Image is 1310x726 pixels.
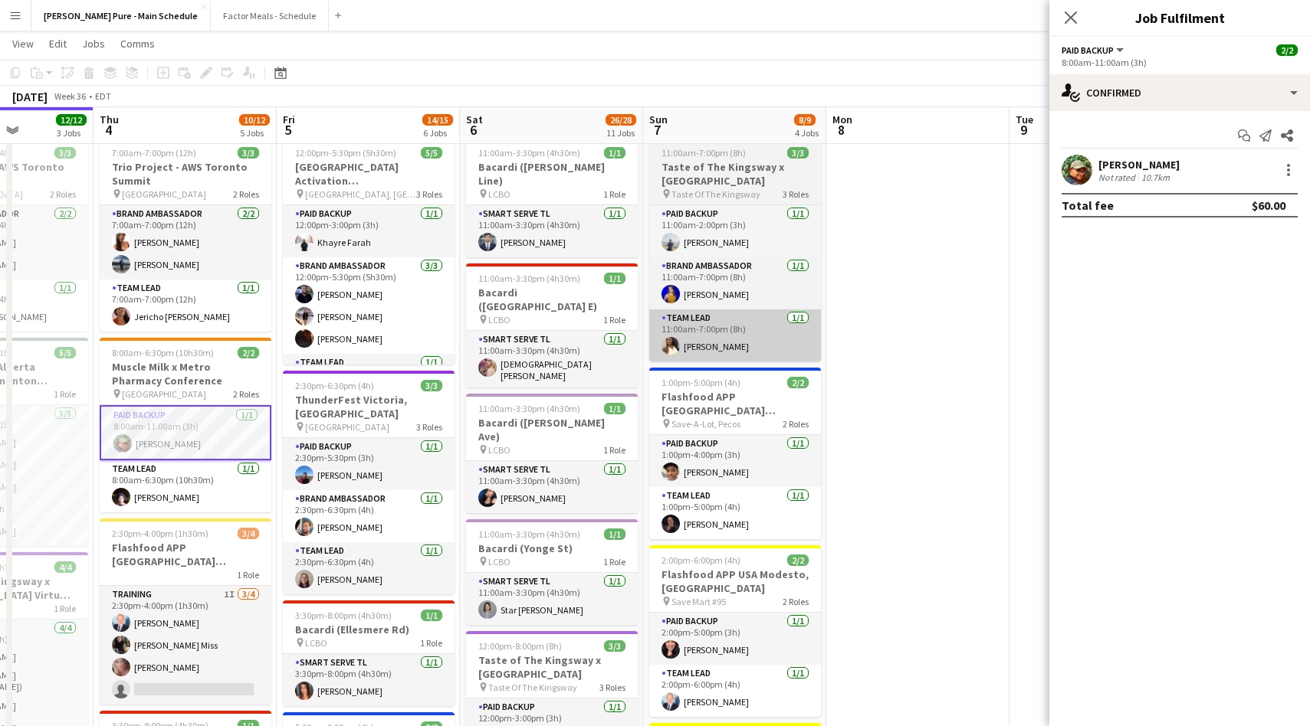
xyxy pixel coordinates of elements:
[283,542,455,594] app-card-role: Team Lead1/12:30pm-6:30pm (4h)[PERSON_NAME]
[649,665,821,717] app-card-role: Team Lead1/12:00pm-6:00pm (4h)[PERSON_NAME]
[478,147,580,159] span: 11:00am-3:30pm (4h30m)
[1049,8,1310,28] h3: Job Fulfilment
[100,586,271,705] app-card-role: Training1I3/42:30pm-4:00pm (1h30m)[PERSON_NAME][PERSON_NAME] Miss[PERSON_NAME]
[283,160,455,188] h3: [GEOGRAPHIC_DATA] Activation [GEOGRAPHIC_DATA]
[421,610,442,621] span: 1/1
[416,188,442,200] span: 3 Roles
[233,388,259,400] span: 2 Roles
[649,309,821,361] app-card-role: Team Lead1/111:00am-7:00pm (8h)[PERSON_NAME]
[787,147,809,159] span: 3/3
[54,147,76,159] span: 3/3
[97,121,119,139] span: 4
[1062,198,1114,213] div: Total fee
[295,147,396,159] span: 12:00pm-5:30pm (5h30m)
[305,637,327,649] span: LCBO
[466,416,638,443] h3: Bacardi ([PERSON_NAME] Ave)
[100,160,271,188] h3: Trio Project - AWS Toronto Summit
[671,596,726,607] span: Save Mart #95
[43,34,73,54] a: Edit
[423,127,452,139] div: 6 Jobs
[1138,172,1173,183] div: 10.7km
[100,280,271,332] app-card-role: Team Lead1/17:00am-7:00pm (12h)Jericho [PERSON_NAME]
[283,623,455,636] h3: Bacardi (Ellesmere Rd)
[100,405,271,460] app-card-role: Paid Backup1/18:00am-11:00am (3h)[PERSON_NAME]
[830,121,852,139] span: 8
[488,682,577,693] span: Taste Of The Kingsway
[466,205,638,257] app-card-role: Smart Serve TL1/111:00am-3:30pm (4h30m)[PERSON_NAME]
[604,147,625,159] span: 1/1
[100,541,271,568] h3: Flashfood APP [GEOGRAPHIC_DATA] Modesto Training
[466,541,638,555] h3: Bacardi (Yonge St)
[649,390,821,417] h3: Flashfood APP [GEOGRAPHIC_DATA] [GEOGRAPHIC_DATA], [GEOGRAPHIC_DATA]
[649,613,821,665] app-card-role: Paid Backup1/12:00pm-5:00pm (3h)[PERSON_NAME]
[795,127,819,139] div: 4 Jobs
[466,331,638,388] app-card-role: Smart Serve TL1/111:00am-3:30pm (4h30m)[DEMOGRAPHIC_DATA][PERSON_NAME]
[662,554,740,566] span: 2:00pm-6:00pm (4h)
[794,114,816,126] span: 8/9
[283,205,455,257] app-card-role: Paid Backup1/112:00pm-3:00pm (3h)Khayre Farah
[54,388,76,400] span: 1 Role
[295,610,392,621] span: 3:30pm-8:00pm (4h30m)
[1062,57,1298,68] div: 8:00am-11:00am (3h)
[112,528,208,539] span: 2:30pm-4:00pm (1h30m)
[283,600,455,706] app-job-card: 3:30pm-8:00pm (4h30m)1/1Bacardi (Ellesmere Rd) LCBO1 RoleSmart Serve TL1/13:30pm-8:00pm (4h30m)[P...
[211,1,329,31] button: Factor Meals - Schedule
[649,435,821,487] app-card-role: Paid Backup1/11:00pm-4:00pm (3h)[PERSON_NAME]
[606,127,635,139] div: 11 Jobs
[787,377,809,388] span: 2/2
[604,403,625,414] span: 1/1
[466,394,638,513] app-job-card: 11:00am-3:30pm (4h30m)1/1Bacardi ([PERSON_NAME] Ave) LCBO1 RoleSmart Serve TL1/111:00am-3:30pm (4...
[421,380,442,391] span: 3/3
[649,205,821,257] app-card-role: Paid Backup1/111:00am-2:00pm (3h)[PERSON_NAME]
[1098,158,1180,172] div: [PERSON_NAME]
[488,314,511,325] span: LCBO
[466,138,638,257] app-job-card: 11:00am-3:30pm (4h30m)1/1Bacardi ([PERSON_NAME] Line) LCBO1 RoleSmart Serve TL1/111:00am-3:30pm (...
[283,490,455,542] app-card-role: Brand Ambassador1/12:30pm-6:30pm (4h)[PERSON_NAME]
[51,90,89,102] span: Week 36
[649,138,821,361] app-job-card: 11:00am-7:00pm (8h)3/3Taste of The Kingsway x [GEOGRAPHIC_DATA] Taste Of The Kingsway3 RolesPaid ...
[100,518,271,705] app-job-card: 2:30pm-4:00pm (1h30m)3/4Flashfood APP [GEOGRAPHIC_DATA] Modesto Training1 RoleTraining1I3/42:30pm...
[238,347,259,358] span: 2/2
[112,147,196,159] span: 7:00am-7:00pm (12h)
[649,160,821,188] h3: Taste of The Kingsway x [GEOGRAPHIC_DATA]
[100,138,271,332] app-job-card: 7:00am-7:00pm (12h)3/3Trio Project - AWS Toronto Summit [GEOGRAPHIC_DATA]2 RolesBrand Ambassador2...
[416,421,442,433] span: 3 Roles
[238,528,259,539] span: 3/4
[421,147,442,159] span: 5/5
[671,418,740,430] span: Save-A-Lot, Pecos
[466,653,638,681] h3: Taste of The Kingsway x [GEOGRAPHIC_DATA]
[478,640,562,652] span: 12:00pm-8:00pm (8h)
[281,121,295,139] span: 5
[57,127,86,139] div: 3 Jobs
[114,34,161,54] a: Comms
[305,188,416,200] span: [GEOGRAPHIC_DATA], [GEOGRAPHIC_DATA]
[54,347,76,358] span: 5/5
[1016,113,1033,126] span: Tue
[1276,44,1298,56] span: 2/2
[283,113,295,126] span: Fri
[466,461,638,513] app-card-role: Smart Serve TL1/111:00am-3:30pm (4h30m)[PERSON_NAME]
[603,444,625,456] span: 1 Role
[100,113,119,126] span: Thu
[283,138,455,365] app-job-card: 12:00pm-5:30pm (5h30m)5/5[GEOGRAPHIC_DATA] Activation [GEOGRAPHIC_DATA] [GEOGRAPHIC_DATA], [GEOGR...
[466,113,483,126] span: Sat
[82,37,105,51] span: Jobs
[466,573,638,625] app-card-role: Smart Serve TL1/111:00am-3:30pm (4h30m)Star [PERSON_NAME]
[649,545,821,717] div: 2:00pm-6:00pm (4h)2/2Flashfood APP USA Modesto, [GEOGRAPHIC_DATA] Save Mart #952 RolesPaid Backup...
[31,1,211,31] button: [PERSON_NAME] Pure - Main Schedule
[783,418,809,430] span: 2 Roles
[240,127,269,139] div: 5 Jobs
[12,37,34,51] span: View
[1098,172,1138,183] div: Not rated
[6,34,40,54] a: View
[56,114,87,126] span: 12/12
[466,519,638,625] div: 11:00am-3:30pm (4h30m)1/1Bacardi (Yonge St) LCBO1 RoleSmart Serve TL1/111:00am-3:30pm (4h30m)Star...
[466,263,638,388] div: 11:00am-3:30pm (4h30m)1/1Bacardi ([GEOGRAPHIC_DATA] E) LCBO1 RoleSmart Serve TL1/111:00am-3:30pm ...
[100,460,271,512] app-card-role: Team Lead1/18:00am-6:30pm (10h30m)[PERSON_NAME]
[603,314,625,325] span: 1 Role
[649,257,821,309] app-card-role: Brand Ambassador1/111:00am-7:00pm (8h)[PERSON_NAME]
[54,603,76,614] span: 1 Role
